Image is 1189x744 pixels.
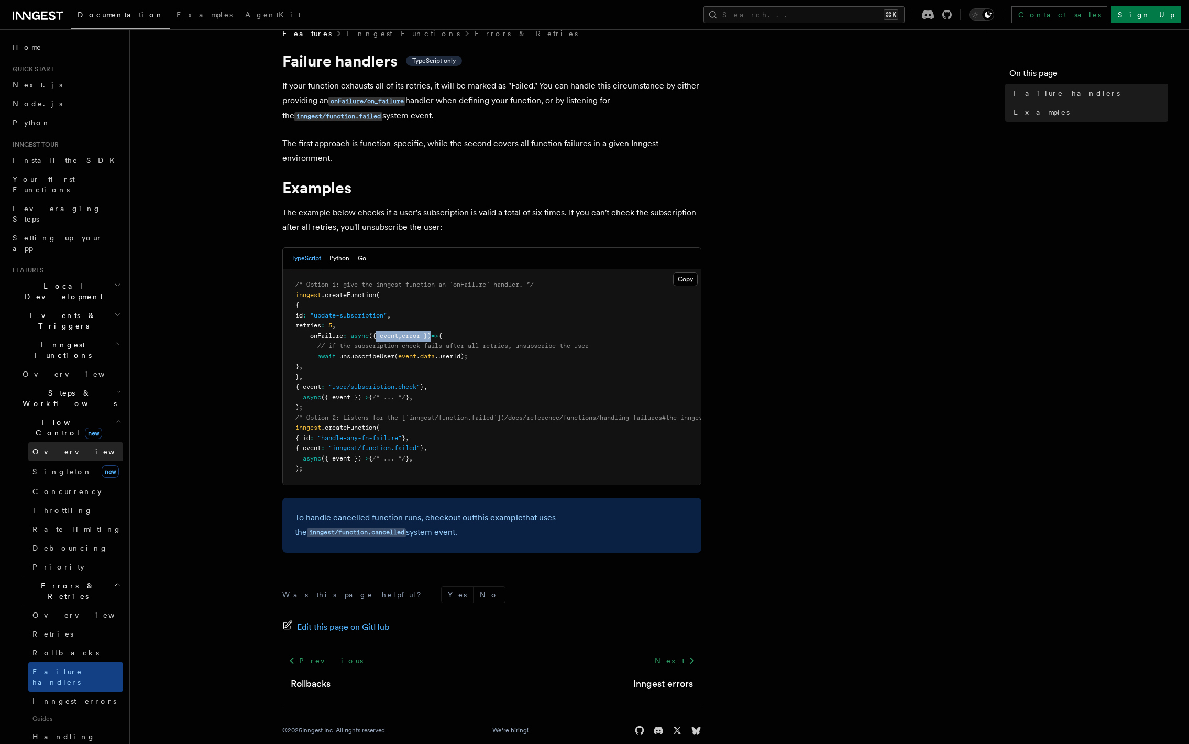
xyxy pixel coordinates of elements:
[321,291,376,299] span: .createFunction
[475,28,578,39] a: Errors & Retries
[8,340,113,360] span: Inngest Functions
[13,156,121,165] span: Install the SDK
[28,520,123,539] a: Rate limiting
[409,455,413,462] span: ,
[8,199,123,228] a: Leveraging Steps
[295,363,299,370] span: }
[405,455,409,462] span: }
[438,332,442,340] span: {
[295,301,299,309] span: {
[321,322,325,329] span: :
[282,589,428,600] p: Was this page helpful?
[18,388,117,409] span: Steps & Workflows
[8,113,123,132] a: Python
[32,697,116,705] span: Inngest errors
[329,248,349,269] button: Python
[8,228,123,258] a: Setting up your app
[387,312,391,319] span: ,
[307,527,406,537] a: inngest/function.cancelled
[420,444,424,452] span: }
[328,322,332,329] span: 5
[32,649,99,657] span: Rollbacks
[295,383,321,390] span: { event
[18,384,123,413] button: Steps & Workflows
[282,651,369,670] a: Previous
[431,332,438,340] span: =>
[402,434,405,442] span: }
[13,42,42,52] span: Home
[884,9,898,20] kbd: ⌘K
[703,6,905,23] button: Search...⌘K
[8,140,59,149] span: Inngest tour
[350,332,369,340] span: async
[32,506,93,515] span: Throttling
[71,3,170,29] a: Documentation
[346,28,460,39] a: Inngest Functions
[239,3,307,28] a: AgentKit
[18,365,123,384] a: Overview
[1009,103,1168,122] a: Examples
[435,353,468,360] span: .userId);
[402,332,431,340] span: error })
[32,487,102,496] span: Concurrency
[420,383,424,390] span: }
[8,335,123,365] button: Inngest Functions
[18,581,114,601] span: Errors & Retries
[102,465,119,478] span: new
[317,353,336,360] span: await
[328,383,420,390] span: "user/subscription.check"
[295,510,689,540] p: To handle cancelled function runs, checkout out that uses the system event.
[295,414,1025,421] span: /* Option 2: Listens for the [`inngest/function.failed`](/docs/reference/functions/handling-failu...
[28,557,123,576] a: Priority
[412,57,456,65] span: TypeScript only
[321,455,361,462] span: ({ event })
[343,332,347,340] span: :
[18,442,123,576] div: Flow Controlnew
[321,444,325,452] span: :
[28,442,123,461] a: Overview
[1014,107,1070,117] span: Examples
[307,528,406,537] code: inngest/function.cancelled
[282,51,701,70] h1: Failure handlers
[321,393,361,401] span: ({ event })
[32,467,92,476] span: Singleton
[492,726,529,735] a: We're hiring!
[8,310,114,331] span: Events & Triggers
[282,620,390,634] a: Edit this page on GitHub
[8,281,114,302] span: Local Development
[32,525,122,533] span: Rate limiting
[13,204,101,223] span: Leveraging Steps
[32,563,84,571] span: Priority
[474,587,505,603] button: No
[13,81,62,89] span: Next.js
[648,651,701,670] a: Next
[369,393,372,401] span: {
[28,539,123,557] a: Debouncing
[282,726,387,735] div: © 2025 Inngest Inc. All rights reserved.
[8,277,123,306] button: Local Development
[376,424,380,431] span: (
[297,620,390,634] span: Edit this page on GitHub
[317,342,589,349] span: // if the subscription check fails after all retries, unsubscribe the user
[303,455,321,462] span: async
[295,281,534,288] span: /* Option 1: give the inngest function an `onFailure` handler. */
[8,75,123,94] a: Next.js
[321,383,325,390] span: :
[424,444,427,452] span: ,
[8,306,123,335] button: Events & Triggers
[177,10,233,19] span: Examples
[409,393,413,401] span: ,
[299,373,303,380] span: ,
[394,353,398,360] span: (
[328,95,405,105] a: onFailure/on_failure
[424,383,427,390] span: ,
[303,312,306,319] span: :
[294,111,382,121] a: inngest/function.failed
[28,643,123,662] a: Rollbacks
[32,668,82,686] span: Failure handlers
[28,625,123,643] a: Retries
[8,94,123,113] a: Node.js
[78,10,164,19] span: Documentation
[1014,88,1120,99] span: Failure handlers
[475,512,523,522] a: this example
